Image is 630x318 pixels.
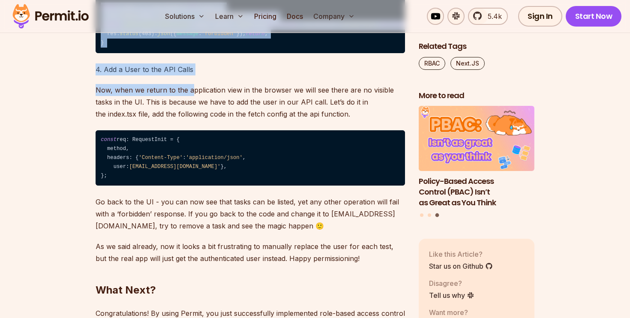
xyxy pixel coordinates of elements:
[101,137,117,143] span: const
[419,57,445,70] a: RBAC
[158,31,170,37] span: json
[186,155,243,161] span: 'application/json'
[419,176,534,208] h3: Policy-Based Access Control (PBAC) Isn’t as Great as You Think
[96,63,405,75] h5: 4. Add a User to the API Calls
[419,41,534,52] h2: Related Tags
[429,290,474,300] a: Tell us why
[96,84,405,120] p: Now, when we return to the application view in the browser we will see there are no visible tasks...
[420,213,423,217] button: Go to slide 1
[428,213,431,217] button: Go to slide 2
[450,57,485,70] a: Next.JS
[96,196,405,232] p: Go back to the UI - you can now see that tasks can be listed, yet any other operation will fail w...
[435,213,439,217] button: Go to slide 3
[429,307,496,318] p: Want more?
[419,106,534,171] img: Policy-Based Access Control (PBAC) Isn’t as Great as You Think
[419,106,534,219] div: Posts
[162,8,208,25] button: Solutions
[129,164,220,170] span: [EMAIL_ADDRESS][DOMAIN_NAME]'
[96,130,405,186] code: req: RequestInit = { method, headers: { : , user: }, };
[310,8,358,25] button: Company
[9,2,93,31] img: Permit logo
[212,8,247,25] button: Learn
[429,278,474,288] p: Disagree?
[483,11,502,21] span: 5.4k
[96,249,405,297] h2: What Next?
[177,31,198,37] span: message
[419,90,534,101] h2: More to read
[202,31,237,37] span: 'forbidden'
[120,31,138,37] span: status
[518,6,562,27] a: Sign In
[138,155,183,161] span: 'Content-Type'
[246,31,264,37] span: return
[468,8,508,25] a: 5.4k
[566,6,622,27] a: Start Now
[251,8,280,25] a: Pricing
[96,240,405,264] p: As we said already, now it looks a bit frustrating to manually replace the user for each test, bu...
[419,106,534,208] li: 3 of 3
[429,249,493,259] p: Like this Article?
[283,8,306,25] a: Docs
[429,261,493,271] a: Star us on Github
